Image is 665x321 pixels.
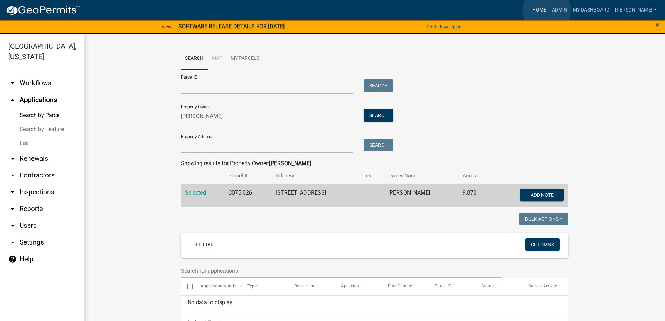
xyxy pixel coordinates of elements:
[570,3,612,17] a: My Dashboard
[388,284,412,289] span: Date Created
[384,168,458,184] th: Owner Name
[530,3,549,17] a: Home
[194,278,241,295] datatable-header-cell: Application Number
[458,184,492,207] td: 9.870
[8,96,17,104] i: arrow_drop_up
[364,79,393,92] button: Search
[272,168,358,184] th: Address
[531,192,554,197] span: Add Note
[272,184,358,207] td: [STREET_ADDRESS]
[384,184,458,207] td: [PERSON_NAME]
[458,168,492,184] th: Acres
[8,188,17,196] i: arrow_drop_down
[475,278,522,295] datatable-header-cell: Status
[247,284,257,289] span: Type
[294,284,316,289] span: Description
[201,284,239,289] span: Application Number
[8,238,17,247] i: arrow_drop_down
[549,3,570,17] a: Admin
[178,23,285,30] strong: SOFTWARE RELEASE DETAILS FOR [DATE]
[520,189,564,201] button: Add Note
[612,3,659,17] a: [PERSON_NAME]
[181,159,568,168] div: Showing results for Property Owner:
[269,160,311,167] strong: [PERSON_NAME]
[528,284,557,289] span: Current Activity
[381,278,428,295] datatable-header-cell: Date Created
[8,154,17,163] i: arrow_drop_down
[428,278,475,295] datatable-header-cell: Parcel ID
[8,255,17,263] i: help
[185,189,206,196] a: Selected
[288,278,334,295] datatable-header-cell: Description
[424,21,463,32] button: Don't show again
[8,221,17,230] i: arrow_drop_down
[435,284,451,289] span: Parcel ID
[341,284,359,289] span: Applicant
[522,278,568,295] datatable-header-cell: Current Activity
[224,184,272,207] td: C075 026
[655,21,660,29] button: Close
[481,284,494,289] span: Status
[224,168,272,184] th: Parcel ID
[8,205,17,213] i: arrow_drop_down
[181,264,502,278] input: Search for applications
[181,296,568,313] div: No data to display
[655,20,660,30] span: ×
[364,109,393,122] button: Search
[8,171,17,180] i: arrow_drop_down
[189,238,219,251] a: + Filter
[181,278,194,295] datatable-header-cell: Select
[364,139,393,151] button: Search
[181,48,208,70] a: Search
[241,278,288,295] datatable-header-cell: Type
[358,168,384,184] th: City
[525,238,560,251] button: Columns
[334,278,381,295] datatable-header-cell: Applicant
[227,48,264,70] a: My Parcels
[8,79,17,87] i: arrow_drop_down
[159,21,174,32] a: View
[519,213,568,225] button: Bulk Actions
